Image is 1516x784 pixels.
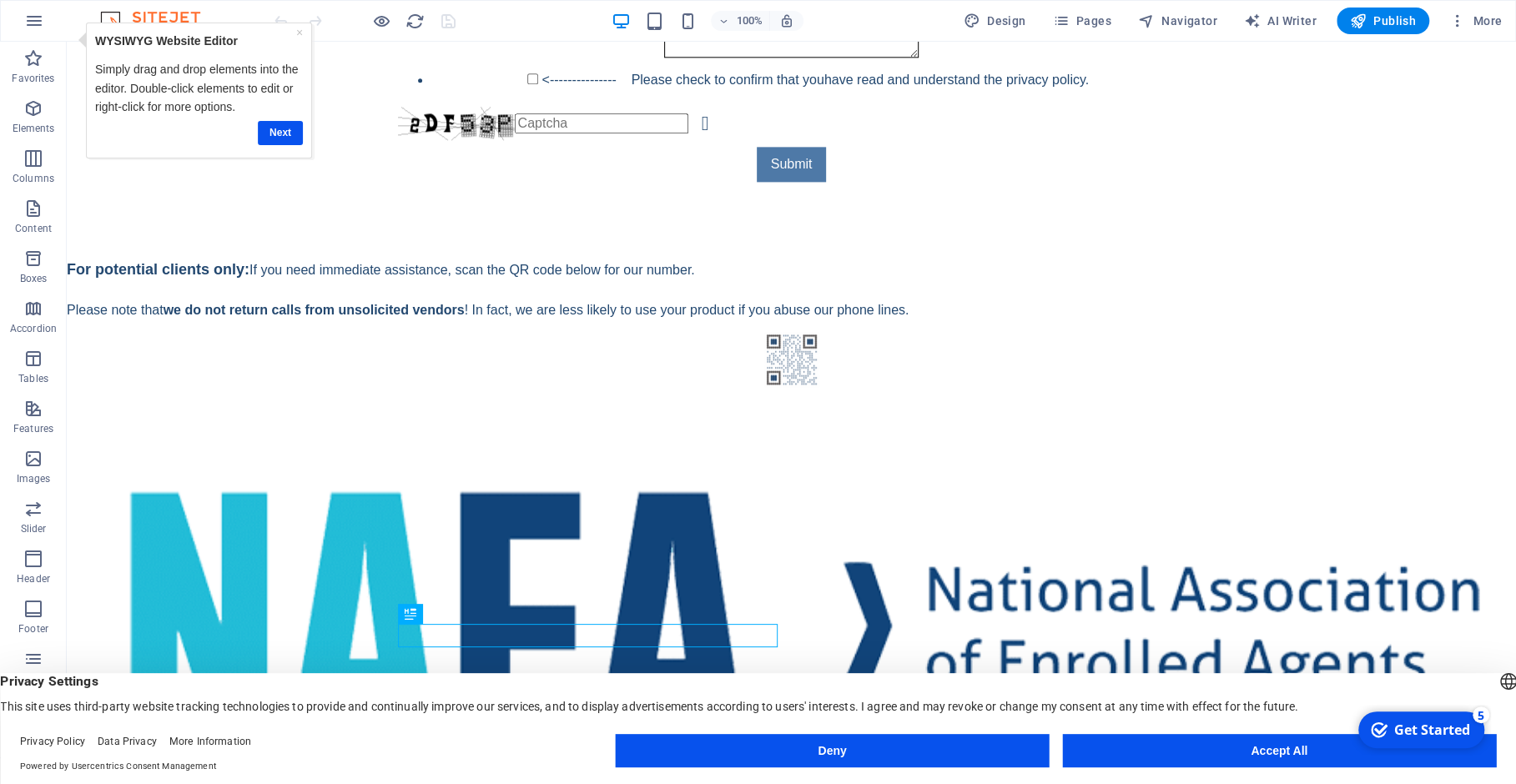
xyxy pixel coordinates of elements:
img: Editor Logo [96,11,221,31]
p: Features [13,422,53,435]
p: Footer [18,622,48,636]
p: Columns [13,172,54,185]
p: Favorites [12,72,54,85]
button: Pages [1045,8,1117,34]
div: Get Started [45,16,121,34]
div: Get Started 5 items remaining, 0% complete [9,7,135,43]
p: Simply drag and drop elements into the editor. Double-click elements to edit or right-click for m... [22,38,229,93]
div: 5 [123,2,140,18]
p: Header [17,572,50,585]
p: Images [17,472,51,485]
h6: 100% [736,11,763,31]
span: AI Writer [1244,13,1317,29]
div: Close tooltip [223,1,229,19]
button: 100% [711,11,770,31]
p: Slider [21,522,47,535]
div: Design (Ctrl+Alt+Y) [957,8,1033,34]
i: On resize automatically adjust zoom level to fit chosen device. [779,13,794,28]
span: Navigator [1138,13,1217,29]
button: AI Writer [1237,8,1323,34]
span: More [1449,13,1502,29]
i: Reload page [405,12,425,31]
a: × [223,3,229,17]
strong: WYSIWYG Website Editor [22,12,164,25]
button: Click here to leave preview mode and continue editing [371,11,391,31]
button: Publish [1337,8,1429,34]
button: reload [405,11,425,31]
button: Design [957,8,1033,34]
span: Publish [1350,13,1416,29]
p: Accordion [10,322,57,335]
p: Elements [13,122,55,135]
p: Tables [18,372,48,385]
span: Design [964,13,1026,29]
span: Pages [1052,13,1111,29]
a: Next [184,98,229,123]
button: Navigator [1131,8,1224,34]
p: Boxes [20,272,48,285]
button: More [1443,8,1508,34]
p: Content [15,222,52,235]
